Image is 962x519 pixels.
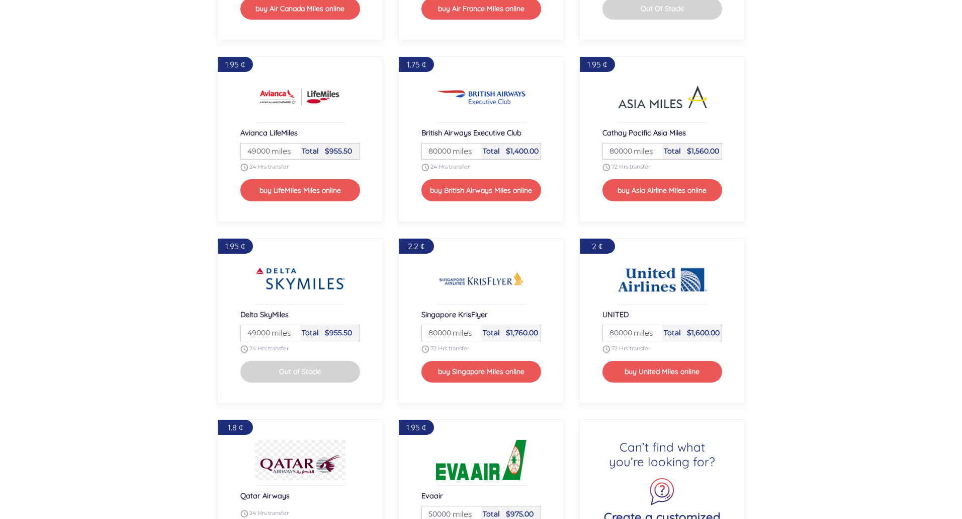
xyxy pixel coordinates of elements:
[421,310,488,319] span: Singapore KrisFlyer
[240,510,248,517] img: schedule.png
[255,440,345,480] img: Buy Qatar Airways Airline miles online
[436,77,527,117] img: Buy British Airways Executive Club Airline miles online
[267,327,291,339] span: miles
[325,146,352,156] span: $955.50
[617,77,708,117] img: Buy Cathay Pacific Asia Miles Airline miles online
[225,241,245,251] span: 1.95 ¢
[421,345,429,353] img: schedule.png
[483,509,500,518] span: Total
[240,345,248,353] img: schedule.png
[249,164,289,171] span: 24 Hrs transfer
[602,361,722,383] button: buy United Miles online
[436,259,527,299] img: Buy Singapore KrisFlyer Airline miles online
[228,422,243,432] span: 1.8 ¢
[506,509,534,518] span: $975.00
[430,345,469,352] span: 72 Hrs transfer
[225,59,245,69] span: 1.95 ¢
[255,77,345,117] img: Buy Avianca LifeMiles Airline miles online
[421,128,521,137] span: British Airways Executive Club
[430,164,470,171] span: 24 Hrs transfer
[664,328,681,337] span: Total
[483,146,500,156] span: Total
[629,145,653,157] span: miles
[421,491,443,500] span: Evaair
[325,328,352,337] span: $955.50
[611,164,650,171] span: 72 Hrs transfer
[506,146,539,156] span: $1,400.00
[421,164,429,171] img: schedule.png
[602,440,722,469] h4: Can’t find what you’re looking for?
[664,146,681,156] span: Total
[249,510,289,517] span: 24 Hrs transfer
[448,145,472,157] span: miles
[406,422,426,432] span: 1.95 ¢
[602,128,686,137] span: Cathay Pacific Asia Miles
[240,361,360,383] button: Out of Stock!
[448,327,472,339] span: miles
[240,179,360,201] button: buy LifeMiles Miles online
[421,179,541,201] button: buy British Airways Miles online
[255,259,345,299] img: Buy Delta SkyMiles Airline miles online
[408,241,424,251] span: 2.2 ¢
[648,477,676,506] img: question icon
[602,310,629,319] span: UNITED
[407,59,426,69] span: 1.75 ¢
[592,241,602,251] span: 2 ¢
[436,440,527,480] img: Buy Evaair Airline miles online
[602,179,722,201] button: buy Asia Airline Miles online
[249,345,289,352] span: 24 Hrs transfer
[483,328,500,337] span: Total
[602,345,610,353] img: schedule.png
[267,145,291,157] span: miles
[302,328,319,337] span: Total
[617,259,708,299] img: Buy UNITED Airline miles online
[421,361,541,383] button: buy Singapore Miles online
[240,128,298,137] span: Avianca LifeMiles
[611,345,650,352] span: 72 Hrs transfer
[602,164,610,171] img: schedule.png
[240,491,290,500] span: Qatar Airways
[240,310,289,319] span: Delta SkyMiles
[687,146,719,156] span: $1,560.00
[629,327,653,339] span: miles
[687,328,720,337] span: $1,600.00
[506,328,538,337] span: $1,760.00
[302,146,319,156] span: Total
[240,164,248,171] img: schedule.png
[587,59,607,69] span: 1.95 ¢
